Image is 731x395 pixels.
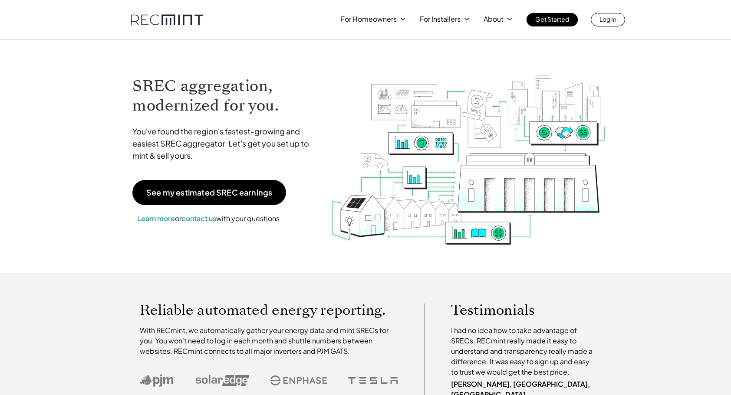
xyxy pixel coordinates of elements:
p: You've found the region's fastest-growing and easiest SREC aggregator. Let's get you set up to mi... [132,125,317,162]
a: contact us [181,214,216,223]
p: With RECmint, we automatically gather your energy data and mint SRECs for you. You won't need to ... [140,325,398,356]
a: Get Started [527,13,578,26]
p: For Installers [420,13,461,25]
p: For Homeowners [341,13,397,25]
p: Log In [599,13,616,25]
a: See my estimated SREC earnings [132,180,286,205]
img: RECmint value cycle [330,52,607,247]
p: See my estimated SREC earnings [146,189,272,196]
a: Learn more [137,214,175,223]
p: About [484,13,504,25]
p: Reliable automated energy reporting. [140,304,398,317]
p: or with your questions [132,213,284,224]
h1: SREC aggregation, modernized for you. [132,76,317,115]
p: Get Started [535,13,569,25]
a: Log In [591,13,625,26]
p: I had no idea how to take advantage of SRECs. RECmint really made it easy to understand and trans... [451,325,597,377]
p: Testimonials [451,304,580,317]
